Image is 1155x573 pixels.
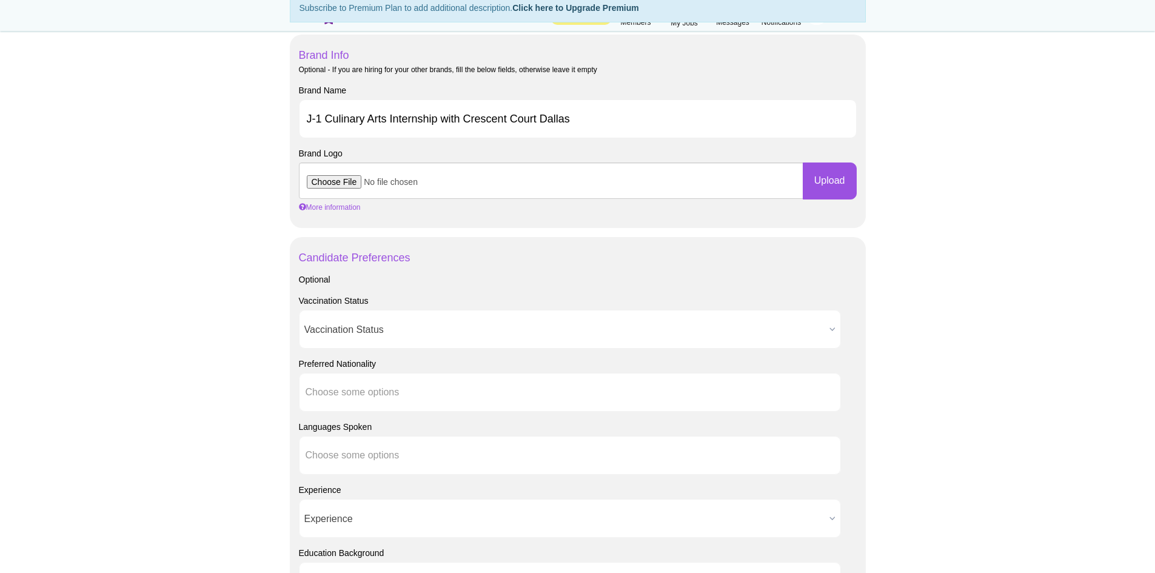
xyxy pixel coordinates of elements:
[299,49,349,61] a: Brand Info
[299,421,372,433] label: Languages Spoken
[299,484,341,496] label: Experience
[304,310,825,349] span: Vaccination Status
[299,65,857,75] div: Optional - If you are hiring for your other brands, fill the below fields, otherwise leave it empty
[671,17,698,29] span: My Jobs
[299,147,343,159] label: Brand Logo
[512,3,639,13] a: Click here to Upgrade Premium
[304,500,825,538] span: Experience
[299,295,369,307] label: Vaccination Status
[299,84,347,96] label: Brand Name
[299,547,384,559] label: Education Background
[299,358,377,370] label: Preferred Nationality
[299,203,361,212] a: More information
[299,252,410,264] a: Candidate Preferences
[299,273,857,286] div: Optional
[803,163,857,199] button: Upload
